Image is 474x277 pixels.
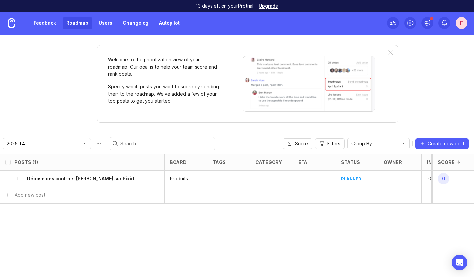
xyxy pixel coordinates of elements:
div: toggle menu [347,138,410,149]
button: 1Dépose des contrats [PERSON_NAME] sur Pixid [14,171,146,187]
div: tags [213,160,226,165]
button: 2/5 [387,17,399,29]
button: Filters [315,138,345,149]
div: Posts (1) [14,160,38,165]
div: category [255,160,282,165]
div: Score [438,160,455,165]
span: Filters [327,140,340,147]
div: owner [384,160,402,165]
p: 1 [14,175,20,182]
svg: toggle icon [399,141,409,146]
p: Produits [170,175,188,182]
button: E [456,17,467,29]
div: eta [298,160,307,165]
a: Users [95,17,116,29]
input: 2025 T4 [7,140,79,147]
div: Impact [427,160,446,165]
a: Autopilot [155,17,184,29]
h6: Dépose des contrats [PERSON_NAME] sur Pixid [27,175,134,182]
button: Create new post [415,138,469,149]
p: Specify which posts you want to score by sending them to the roadmap. We’ve added a few of your t... [108,83,220,105]
span: 0 [438,173,449,184]
a: Changelog [119,17,152,29]
svg: toggle icon [80,141,91,146]
button: Score [283,138,312,149]
p: 0 [427,174,447,183]
div: 2 /5 [390,18,396,28]
button: Roadmap options [93,138,104,149]
img: Canny Home [8,18,15,28]
a: Upgrade [259,4,278,8]
a: Feedback [30,17,60,29]
div: Add new post [15,191,45,199]
a: Roadmap [63,17,92,29]
input: Search... [120,140,212,147]
img: When viewing a post, you can send it to a roadmap [243,56,375,112]
div: planned [341,176,362,181]
span: Score [295,140,308,147]
div: board [170,160,187,165]
span: Create new post [428,140,464,147]
p: Welcome to the prioritization view of your roadmap! Our goal is to help your team score and rank ... [108,56,220,78]
div: Open Intercom Messenger [452,255,467,270]
div: toggle menu [3,138,91,149]
span: Group By [351,140,372,147]
div: status [341,160,360,165]
p: 13 days left on your Pro trial [196,3,253,9]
